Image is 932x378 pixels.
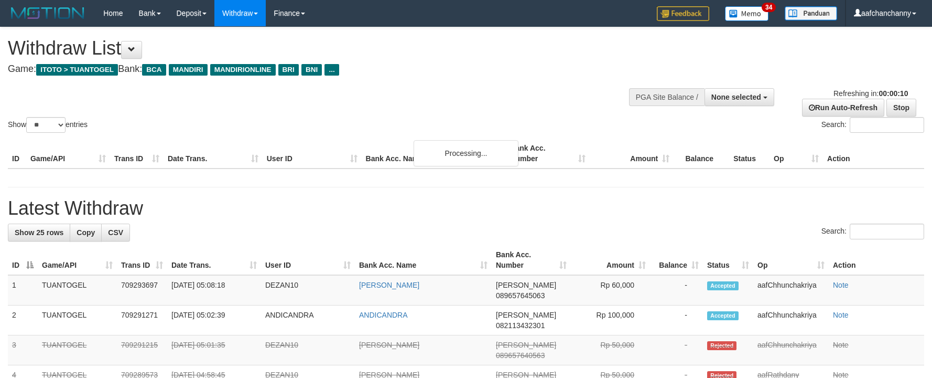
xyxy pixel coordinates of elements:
span: Accepted [707,281,739,290]
td: aafChhunchakriya [753,275,829,306]
span: Rejected [707,341,736,350]
td: TUANTOGEL [38,335,117,365]
span: [PERSON_NAME] [496,281,556,289]
td: ANDICANDRA [261,306,355,335]
td: DEZAN10 [261,335,355,365]
a: [PERSON_NAME] [359,281,419,289]
a: Note [833,341,849,349]
td: TUANTOGEL [38,306,117,335]
span: Refreshing in: [833,89,908,98]
label: Search: [821,117,924,133]
th: User ID: activate to sort column ascending [261,245,355,275]
span: BCA [142,64,166,76]
span: MANDIRIONLINE [210,64,276,76]
td: [DATE] 05:01:35 [167,335,261,365]
span: BNI [301,64,322,76]
th: Balance: activate to sort column ascending [650,245,703,275]
h1: Latest Withdraw [8,198,924,219]
th: Op [770,139,823,169]
input: Search: [850,117,924,133]
th: Bank Acc. Name [362,139,506,169]
a: Copy [70,224,102,241]
th: Bank Acc. Number [506,139,590,169]
th: Date Trans. [164,139,263,169]
td: - [650,335,703,365]
th: Trans ID: activate to sort column ascending [117,245,167,275]
td: [DATE] 05:08:18 [167,275,261,306]
th: Action [829,245,924,275]
span: ITOTO > TUANTOGEL [36,64,118,76]
td: 3 [8,335,38,365]
label: Search: [821,224,924,239]
td: Rp 60,000 [571,275,650,306]
span: Copy 089657645063 to clipboard [496,291,545,300]
a: Stop [886,99,916,117]
span: MANDIRI [169,64,208,76]
a: [PERSON_NAME] [359,341,419,349]
td: aafChhunchakriya [753,335,829,365]
div: Processing... [414,140,518,166]
th: Status: activate to sort column ascending [703,245,753,275]
th: Date Trans.: activate to sort column ascending [167,245,261,275]
span: Copy 089657640563 to clipboard [496,351,545,360]
strong: 00:00:10 [879,89,908,98]
span: Copy 082113432301 to clipboard [496,321,545,330]
a: Note [833,281,849,289]
th: Amount [590,139,674,169]
th: User ID [263,139,362,169]
td: 1 [8,275,38,306]
img: panduan.png [785,6,837,20]
a: ANDICANDRA [359,311,408,319]
span: CSV [108,228,123,237]
h4: Game: Bank: [8,64,611,75]
td: 709293697 [117,275,167,306]
td: 709291215 [117,335,167,365]
th: Bank Acc. Name: activate to sort column ascending [355,245,492,275]
a: CSV [101,224,130,241]
th: ID: activate to sort column descending [8,245,38,275]
td: [DATE] 05:02:39 [167,306,261,335]
td: 709291271 [117,306,167,335]
th: Trans ID [110,139,164,169]
label: Show entries [8,117,88,133]
th: Game/API: activate to sort column ascending [38,245,117,275]
select: Showentries [26,117,66,133]
td: Rp 50,000 [571,335,650,365]
th: Action [823,139,924,169]
img: MOTION_logo.png [8,5,88,21]
span: [PERSON_NAME] [496,341,556,349]
a: Run Auto-Refresh [802,99,884,117]
button: None selected [705,88,774,106]
input: Search: [850,224,924,239]
span: [PERSON_NAME] [496,311,556,319]
th: Amount: activate to sort column ascending [571,245,650,275]
th: Bank Acc. Number: activate to sort column ascending [492,245,571,275]
span: 34 [762,3,776,12]
span: BRI [278,64,299,76]
th: Status [729,139,770,169]
span: ... [324,64,339,76]
td: - [650,275,703,306]
span: None selected [711,93,761,101]
span: Copy [77,228,95,237]
th: Game/API [26,139,110,169]
td: DEZAN10 [261,275,355,306]
span: Accepted [707,311,739,320]
td: aafChhunchakriya [753,306,829,335]
th: ID [8,139,26,169]
th: Op: activate to sort column ascending [753,245,829,275]
a: Note [833,311,849,319]
td: Rp 100,000 [571,306,650,335]
span: Show 25 rows [15,228,63,237]
td: - [650,306,703,335]
th: Balance [674,139,729,169]
img: Button%20Memo.svg [725,6,769,21]
td: TUANTOGEL [38,275,117,306]
img: Feedback.jpg [657,6,709,21]
div: PGA Site Balance / [629,88,705,106]
td: 2 [8,306,38,335]
a: Show 25 rows [8,224,70,241]
h1: Withdraw List [8,38,611,59]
